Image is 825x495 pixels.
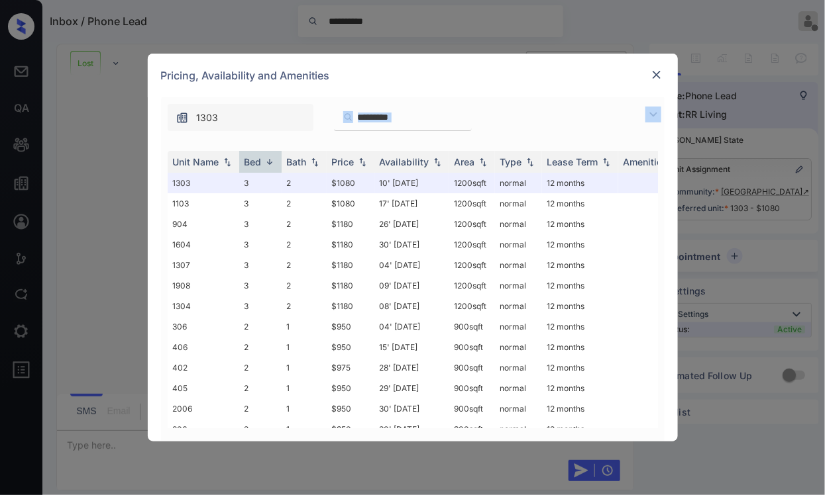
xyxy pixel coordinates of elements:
td: 09' [DATE] [374,275,449,296]
div: Lease Term [547,156,598,167]
td: 04' [DATE] [374,255,449,275]
td: 12 months [542,357,618,378]
td: 1200 sqft [449,214,495,234]
td: normal [495,173,542,193]
img: sorting [263,157,276,167]
td: 405 [168,378,239,398]
td: normal [495,214,542,234]
img: sorting [356,157,369,167]
td: 3 [239,193,282,214]
td: 1 [282,419,327,439]
td: 2 [282,255,327,275]
td: 2 [239,398,282,419]
td: 2 [282,275,327,296]
td: 2 [282,193,327,214]
td: 402 [168,357,239,378]
td: $950 [327,378,374,398]
td: $1180 [327,234,374,255]
div: Bath [287,156,307,167]
td: $1080 [327,173,374,193]
td: 2 [239,337,282,357]
td: 3 [239,275,282,296]
td: normal [495,316,542,337]
td: 12 months [542,316,618,337]
td: 904 [168,214,239,234]
td: 30' [DATE] [374,419,449,439]
td: normal [495,398,542,419]
td: 1200 sqft [449,193,495,214]
td: 3 [239,234,282,255]
span: 1303 [197,111,219,125]
td: normal [495,419,542,439]
td: 2 [282,214,327,234]
img: icon-zuma [343,111,353,123]
td: 3 [239,214,282,234]
img: icon-zuma [645,107,661,122]
td: 900 sqft [449,357,495,378]
td: 12 months [542,296,618,316]
td: 3 [239,173,282,193]
td: 1200 sqft [449,275,495,296]
img: close [650,68,663,81]
img: sorting [221,157,234,167]
td: 306 [168,316,239,337]
td: 1 [282,398,327,419]
td: 12 months [542,234,618,255]
td: 12 months [542,173,618,193]
td: 12 months [542,193,618,214]
td: 1 [282,316,327,337]
td: 2 [239,419,282,439]
td: 900 sqft [449,378,495,398]
td: normal [495,378,542,398]
td: 900 sqft [449,316,495,337]
td: 3 [239,255,282,275]
td: 1604 [168,234,239,255]
td: 29' [DATE] [374,378,449,398]
td: 17' [DATE] [374,193,449,214]
td: $975 [327,357,374,378]
td: normal [495,357,542,378]
td: 1103 [168,193,239,214]
td: 900 sqft [449,337,495,357]
td: 1200 sqft [449,296,495,316]
td: 1908 [168,275,239,296]
td: $1180 [327,296,374,316]
td: $950 [327,419,374,439]
td: 28' [DATE] [374,357,449,378]
div: Bed [245,156,262,167]
img: sorting [600,157,613,167]
td: 1 [282,357,327,378]
td: 1 [282,378,327,398]
td: 30' [DATE] [374,234,449,255]
td: 12 months [542,337,618,357]
td: 1303 [168,173,239,193]
img: sorting [308,157,321,167]
td: $950 [327,398,374,419]
td: 1 [282,337,327,357]
div: Area [455,156,475,167]
td: $950 [327,316,374,337]
td: 08' [DATE] [374,296,449,316]
td: 1307 [168,255,239,275]
div: Pricing, Availability and Amenities [148,54,678,97]
td: $1180 [327,214,374,234]
td: $1180 [327,275,374,296]
td: 12 months [542,398,618,419]
td: 04' [DATE] [374,316,449,337]
td: 1200 sqft [449,173,495,193]
div: Amenities [624,156,668,167]
img: icon-zuma [176,111,189,124]
div: Type [500,156,522,167]
td: 406 [168,337,239,357]
td: 26' [DATE] [374,214,449,234]
div: Unit Name [173,156,219,167]
td: 900 sqft [449,398,495,419]
img: sorting [431,157,444,167]
td: 2 [239,357,282,378]
td: 12 months [542,378,618,398]
td: 2 [239,316,282,337]
td: 206 [168,419,239,439]
td: 12 months [542,275,618,296]
td: normal [495,296,542,316]
td: $1180 [327,255,374,275]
